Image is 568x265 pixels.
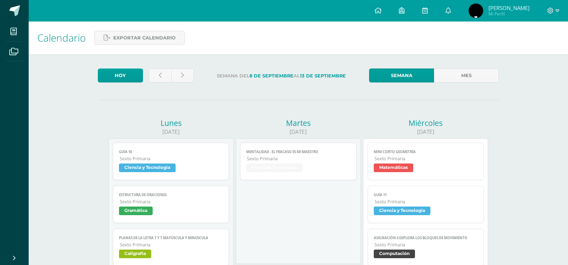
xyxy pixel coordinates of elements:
span: Mini corto geometría [374,150,478,154]
div: [DATE] [236,128,361,136]
a: Mes [434,68,499,82]
a: Guía 10Sexto PrimariaCiencia y Tecnología [113,143,229,180]
span: Matemáticas [374,164,413,172]
span: Guía 11 [374,193,478,197]
span: Exportar calendario [113,31,176,44]
strong: 8 de Septiembre [249,73,293,79]
a: Exportar calendario [94,31,185,45]
a: Guía 11Sexto PrimariaCiencia y Tecnología [368,186,484,223]
span: Sexto Primaria [374,156,478,162]
a: Mini corto geometríaSexto PrimariaMatemáticas [368,143,484,180]
span: Calendario [37,31,86,44]
div: Martes [236,118,361,128]
span: Sexto Primaria [120,156,223,162]
a: Semana [369,68,434,82]
span: Ciencia y Tecnología [374,207,430,215]
span: Sexto Primaria [247,156,350,162]
div: [DATE] [109,128,234,136]
span: Sexto Primaria [374,199,478,205]
span: Estructura de oraciones [119,193,223,197]
span: Asignación 6 Explora los bloques de movimiento [374,236,478,240]
span: Sexto Primaria [374,242,478,248]
span: Sexto Primaria [120,199,223,205]
div: [DATE] [363,128,488,136]
span: Caligrafía [119,250,151,258]
a: Hoy [98,68,143,82]
span: PLANAS DE LA LETRA T y t mayúscula y minúscula [119,236,223,240]
img: 3b5d3dbc273b296c7711c4ad59741bbc.png [469,4,483,18]
span: Sexto Primaria [120,242,223,248]
span: Gramática [119,207,153,215]
span: Mentalidad - El Fracaso es mi Maestro [246,150,350,154]
span: Computación [374,250,415,258]
span: Mi Perfil [488,11,530,17]
span: [PERSON_NAME] [488,4,530,11]
span: Finanzas Personales [246,164,302,172]
span: Guía 10 [119,150,223,154]
div: Lunes [109,118,234,128]
a: Mentalidad - El Fracaso es mi MaestroSexto PrimariaFinanzas Personales [240,143,357,180]
label: Semana del al [200,68,363,83]
div: Miércoles [363,118,488,128]
a: Estructura de oracionesSexto PrimariaGramática [113,186,229,223]
strong: 13 de Septiembre [300,73,346,79]
span: Ciencia y Tecnología [119,164,176,172]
